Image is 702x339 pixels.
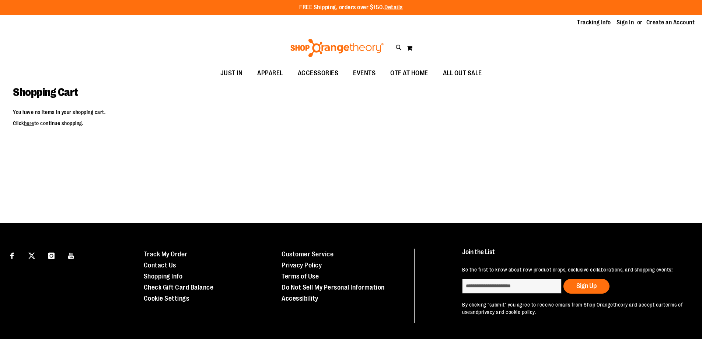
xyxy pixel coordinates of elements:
p: FREE Shipping, orders over $150. [299,3,403,12]
span: Sign Up [576,282,597,290]
span: EVENTS [353,65,376,82]
a: Contact Us [144,262,176,269]
p: You have no items in your shopping cart. [13,108,689,116]
a: Visit our Youtube page [65,249,78,262]
a: privacy and cookie policy. [478,309,536,315]
span: Shopping Cart [13,86,78,98]
a: Terms of Use [282,273,319,280]
a: Create an Account [646,18,695,27]
span: ALL OUT SALE [443,65,482,82]
p: Click to continue shopping. [13,120,689,127]
h4: Join the List [462,249,685,262]
a: Sign In [617,18,634,27]
a: Check Gift Card Balance [144,284,214,291]
a: Accessibility [282,295,318,302]
img: Twitter [28,252,35,259]
p: By clicking "submit" you agree to receive emails from Shop Orangetheory and accept our and [462,301,685,316]
p: Be the first to know about new product drops, exclusive collaborations, and shopping events! [462,266,685,273]
a: Shopping Info [144,273,183,280]
img: Shop Orangetheory [289,39,385,57]
a: Cookie Settings [144,295,189,302]
a: Tracking Info [577,18,611,27]
span: ACCESSORIES [298,65,339,82]
a: Visit our Instagram page [45,249,58,262]
a: Visit our X page [25,249,38,262]
a: here [24,120,34,126]
input: enter email [462,279,562,294]
span: OTF AT HOME [390,65,428,82]
a: Privacy Policy [282,262,322,269]
a: Do Not Sell My Personal Information [282,284,385,291]
a: Visit our Facebook page [6,249,18,262]
button: Sign Up [563,279,610,294]
a: Track My Order [144,250,188,258]
span: APPAREL [257,65,283,82]
a: terms of use [462,302,683,315]
a: Details [384,4,403,11]
span: JUST IN [220,65,243,82]
a: Customer Service [282,250,333,258]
